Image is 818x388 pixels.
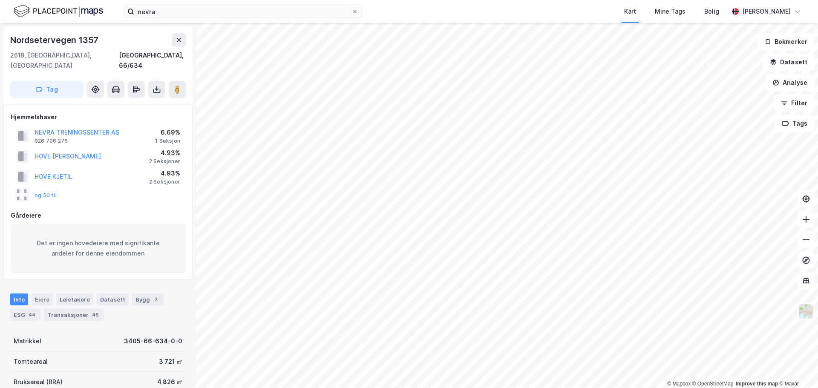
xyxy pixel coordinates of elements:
button: Bokmerker [757,33,815,50]
div: 3 721 ㎡ [159,356,182,367]
div: 2 Seksjoner [149,178,180,185]
img: Z [798,303,814,319]
div: Transaksjoner [44,309,104,321]
button: Filter [774,95,815,112]
div: Nordsetervegen 1357 [10,33,100,47]
iframe: Chat Widget [775,347,818,388]
a: Improve this map [736,381,778,387]
div: Kart [624,6,636,17]
div: 2618, [GEOGRAPHIC_DATA], [GEOGRAPHIC_DATA] [10,50,119,71]
input: Søk på adresse, matrikkel, gårdeiere, leietakere eller personer [134,5,351,18]
div: Bygg [132,293,164,305]
div: [GEOGRAPHIC_DATA], 66/634 [119,50,186,71]
div: Bolig [704,6,719,17]
div: Kontrollprogram for chat [775,347,818,388]
div: Eiere [32,293,53,305]
div: Leietakere [56,293,93,305]
div: Gårdeiere [11,210,185,221]
div: 46 [90,310,101,319]
div: 4.93% [149,168,180,178]
div: 6.69% [155,127,180,138]
div: 4.93% [149,148,180,158]
a: Mapbox [667,381,691,387]
a: OpenStreetMap [692,381,734,387]
div: [PERSON_NAME] [742,6,791,17]
div: Bruksareal (BRA) [14,377,63,387]
div: Matrikkel [14,336,41,346]
div: 3405-66-634-0-0 [124,336,182,346]
div: Info [10,293,28,305]
button: Analyse [765,74,815,91]
div: 926 706 276 [35,138,68,144]
div: Datasett [97,293,129,305]
div: Hjemmelshaver [11,112,185,122]
div: 2 Seksjoner [149,158,180,165]
button: Datasett [763,54,815,71]
div: 44 [27,310,37,319]
div: Tomteareal [14,356,48,367]
button: Tags [775,115,815,132]
div: 1 Seksjon [155,138,180,144]
div: 2 [152,295,160,304]
div: ESG [10,309,40,321]
div: Mine Tags [655,6,686,17]
img: logo.f888ab2527a4732fd821a326f86c7f29.svg [14,4,103,19]
div: 4 826 ㎡ [157,377,182,387]
div: Det er ingen hovedeiere med signifikante andeler for denne eiendommen [11,224,185,273]
button: Tag [10,81,84,98]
